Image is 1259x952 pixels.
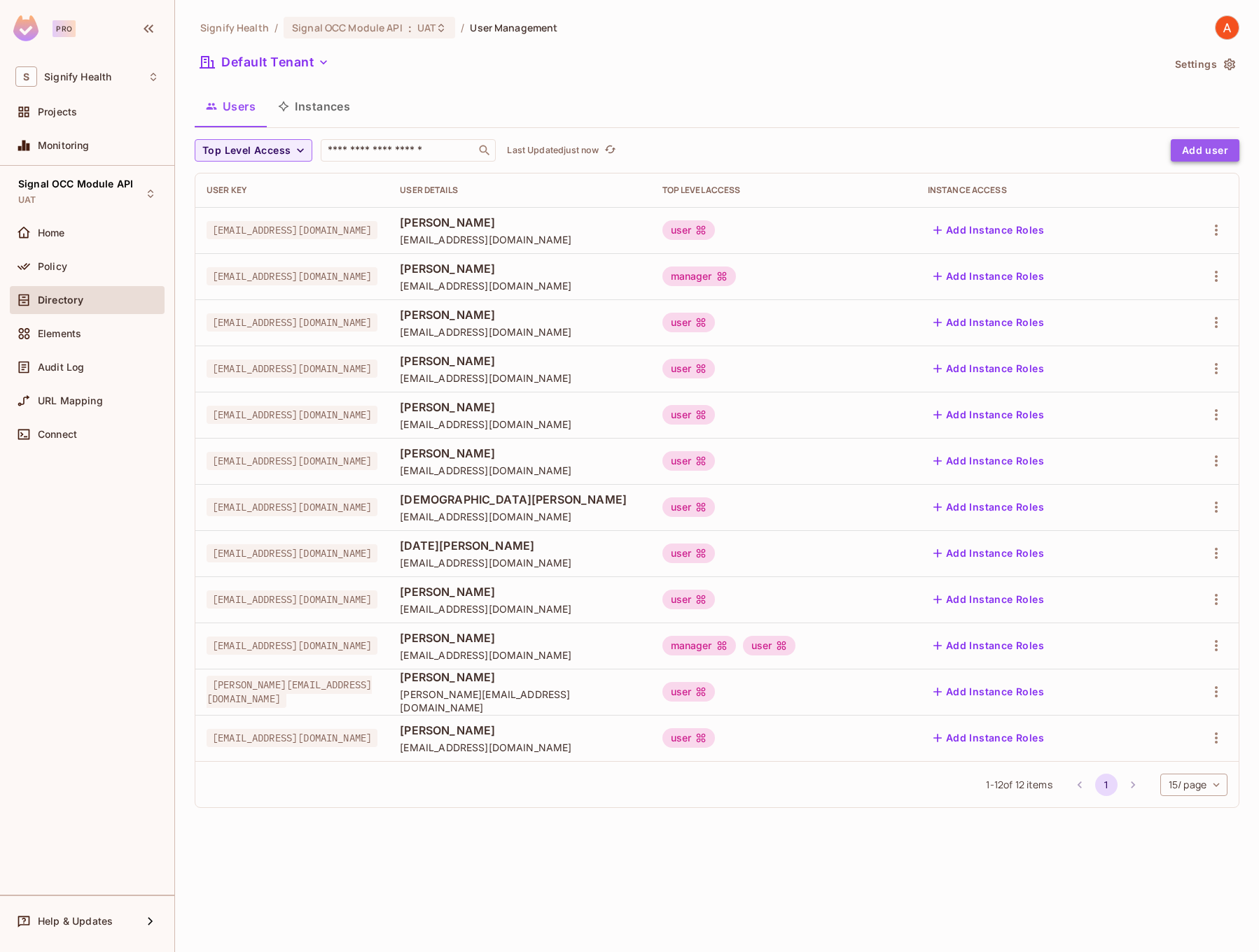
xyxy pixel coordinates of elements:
[195,139,312,162] button: Top Level Access
[986,777,1052,793] span: 1 - 12 of 12 items
[274,21,278,34] li: /
[38,429,77,440] span: Connect
[38,261,67,272] span: Policy
[38,140,90,151] span: Monitoring
[15,66,37,87] span: S
[38,294,83,306] span: Directory
[1160,774,1227,796] div: 15 / page
[662,497,716,517] div: user
[1216,16,1239,39] img: Ariel de Llano
[928,265,1050,287] button: Add Instance Roles
[662,185,905,196] div: Top Level Access
[400,279,639,292] span: [EMAIL_ADDRESS][DOMAIN_NAME]
[13,15,39,41] img: SReyMgAAAABJRU5ErkJggg==
[662,451,716,471] div: user
[18,194,36,206] span: UAT
[400,325,639,339] span: [EMAIL_ADDRESS][DOMAIN_NAME]
[207,221,377,239] span: [EMAIL_ADDRESS][DOMAIN_NAME]
[267,89,361,124] button: Instances
[400,446,639,461] span: [PERSON_NAME]
[662,590,716,609] div: user
[400,185,639,196] div: User Details
[662,544,716,563] div: user
[1095,774,1118,796] button: page 1
[18,178,133,190] span: Signal OCC Module API
[662,220,716,240] div: user
[400,584,639,599] span: [PERSON_NAME]
[400,261,639,276] span: [PERSON_NAME]
[461,21,464,34] li: /
[662,682,716,702] div: user
[601,142,618,159] button: refresh
[928,727,1050,749] button: Add Instance Roles
[470,21,557,34] span: User Management
[202,142,291,159] span: Top Level Access
[662,267,736,286] div: manager
[928,404,1050,426] button: Add Instance Roles
[400,233,639,246] span: [EMAIL_ADDRESS][DOMAIN_NAME]
[928,542,1050,564] button: Add Instance Roles
[38,106,77,118] span: Projects
[207,406,377,424] span: [EMAIL_ADDRESS][DOMAIN_NAME]
[928,588,1050,611] button: Add Instance Roles
[207,498,377,516] span: [EMAIL_ADDRESS][DOMAIN_NAME]
[207,267,377,285] span: [EMAIL_ADDRESS][DOMAIN_NAME]
[400,669,639,685] span: [PERSON_NAME]
[662,313,716,332] div: user
[195,89,267,124] button: Users
[662,405,716,425] div: user
[38,227,65,239] span: Home
[400,492,639,507] span: [DEMOGRAPHIC_DATA][PERSON_NAME]
[207,590,377,609] span: [EMAIL_ADDRESS][DOMAIN_NAME]
[928,357,1050,380] button: Add Instance Roles
[400,538,639,553] span: [DATE][PERSON_NAME]
[38,916,113,927] span: Help & Updates
[400,741,639,754] span: [EMAIL_ADDRESS][DOMAIN_NAME]
[599,142,618,159] span: Click to refresh data
[292,21,403,34] span: Signal OCC Module API
[928,681,1050,703] button: Add Instance Roles
[662,359,716,378] div: user
[400,723,639,738] span: [PERSON_NAME]
[408,22,412,34] span: :
[44,71,111,83] span: Workspace: Signify Health
[417,21,436,34] span: UAT
[662,728,716,748] div: user
[400,464,639,477] span: [EMAIL_ADDRESS][DOMAIN_NAME]
[400,353,639,369] span: [PERSON_NAME]
[400,307,639,322] span: [PERSON_NAME]
[207,452,377,470] span: [EMAIL_ADDRESS][DOMAIN_NAME]
[200,21,269,34] span: the active workspace
[400,602,639,616] span: [EMAIL_ADDRESS][DOMAIN_NAME]
[400,688,639,714] span: [PERSON_NAME][EMAIL_ADDRESS][DOMAIN_NAME]
[1066,774,1146,796] nav: pagination navigation
[1169,53,1239,76] button: Settings
[38,395,103,406] span: URL Mapping
[207,360,377,378] span: [EMAIL_ADDRESS][DOMAIN_NAME]
[604,143,616,157] span: refresh
[400,371,639,385] span: [EMAIL_ADDRESS][DOMAIN_NAME]
[195,51,335,73] button: Default Tenant
[400,510,639,523] span: [EMAIL_ADDRESS][DOMAIN_NAME]
[400,215,639,230] span: [PERSON_NAME]
[400,630,639,646] span: [PERSON_NAME]
[400,648,639,662] span: [EMAIL_ADDRESS][DOMAIN_NAME]
[207,313,377,332] span: [EMAIL_ADDRESS][DOMAIN_NAME]
[400,556,639,569] span: [EMAIL_ADDRESS][DOMAIN_NAME]
[928,219,1050,241] button: Add Instance Roles
[928,450,1050,472] button: Add Instance Roles
[207,185,377,196] div: User Key
[928,496,1050,518] button: Add Instance Roles
[207,676,372,708] span: [PERSON_NAME][EMAIL_ADDRESS][DOMAIN_NAME]
[207,729,377,747] span: [EMAIL_ADDRESS][DOMAIN_NAME]
[507,145,599,156] p: Last Updated just now
[928,185,1151,196] div: Instance Access
[928,634,1050,657] button: Add Instance Roles
[207,637,377,655] span: [EMAIL_ADDRESS][DOMAIN_NAME]
[743,636,796,655] div: user
[928,311,1050,334] button: Add Instance Roles
[38,362,84,373] span: Audit Log
[1171,139,1239,162] button: Add user
[400,418,639,431] span: [EMAIL_ADDRESS][DOMAIN_NAME]
[207,544,377,562] span: [EMAIL_ADDRESS][DOMAIN_NAME]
